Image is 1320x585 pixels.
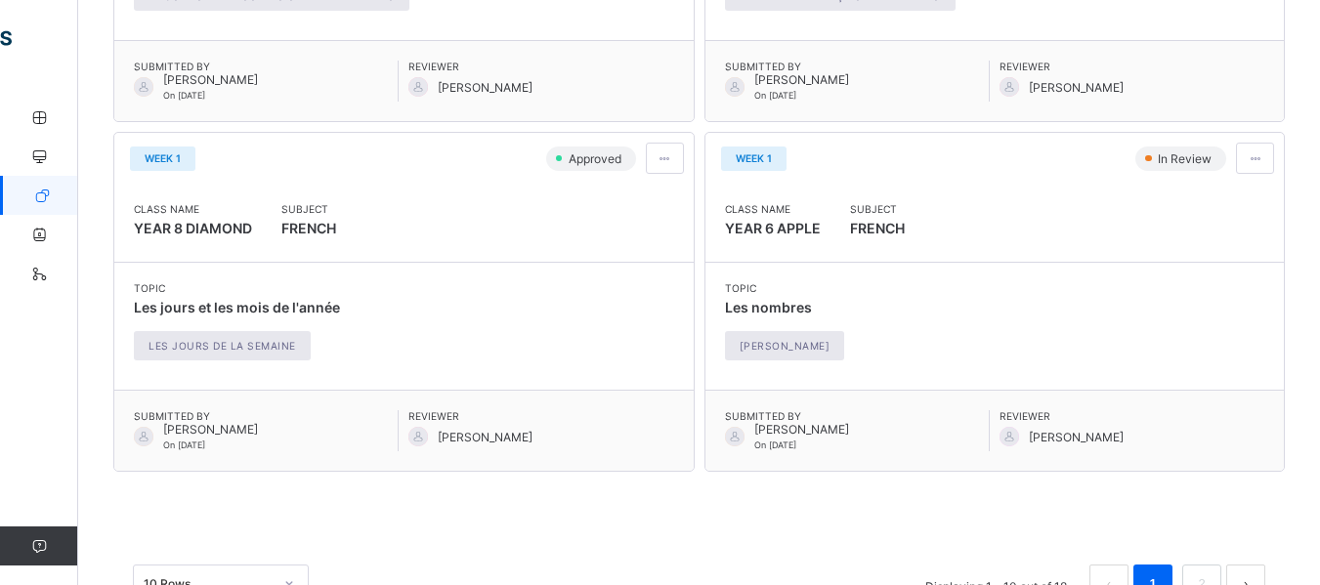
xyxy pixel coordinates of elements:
span: Subject [850,203,905,215]
span: Submitted By [134,61,398,72]
span: FRENCH [850,215,905,242]
span: On [DATE] [163,439,205,450]
span: [PERSON_NAME] [163,72,258,87]
span: [PERSON_NAME] [1029,80,1124,95]
span: [PERSON_NAME] [438,80,532,95]
span: Approved [567,151,627,166]
span: Subject [281,203,336,215]
span: WEEK 1 [736,152,772,164]
span: les jours de la semaine [149,340,296,352]
span: YEAR 8 DIAMOND [134,220,252,236]
span: On [DATE] [163,90,205,101]
span: On [DATE] [754,439,796,450]
span: In Review [1156,151,1217,166]
span: Reviewer [408,410,673,422]
span: Submitted By [725,410,989,422]
span: Les nombres [725,299,812,315]
span: [PERSON_NAME] [163,422,258,437]
span: [PERSON_NAME] [438,430,532,444]
span: [PERSON_NAME] [740,340,830,352]
span: Topic [134,282,340,294]
span: Submitted By [134,410,398,422]
span: [PERSON_NAME] [1029,430,1124,444]
span: Reviewer [408,61,673,72]
span: Reviewer [1000,61,1264,72]
span: Submitted By [725,61,989,72]
span: On [DATE] [754,90,796,101]
span: FRENCH [281,215,336,242]
span: Topic [725,282,855,294]
span: YEAR 6 APPLE [725,220,821,236]
span: Class Name [134,203,252,215]
span: [PERSON_NAME] [754,72,849,87]
span: [PERSON_NAME] [754,422,849,437]
span: Class Name [725,203,821,215]
span: Les jours et les mois de l'année [134,299,340,315]
span: Reviewer [1000,410,1264,422]
span: WEEK 1 [145,152,181,164]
